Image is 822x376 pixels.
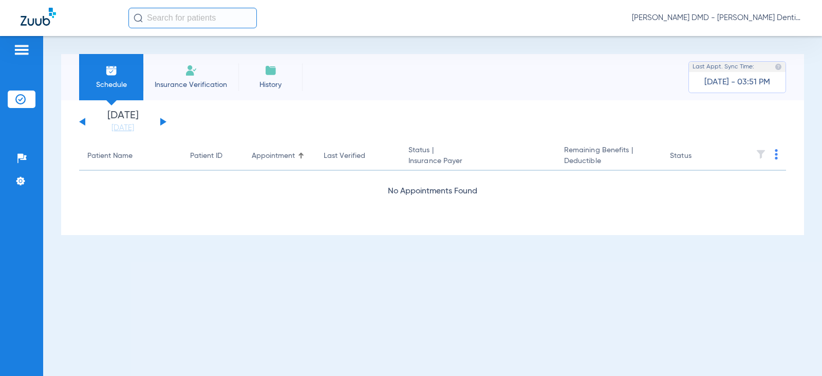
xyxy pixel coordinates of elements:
[134,13,143,23] img: Search Icon
[324,151,365,162] div: Last Verified
[87,80,136,90] span: Schedule
[151,80,231,90] span: Insurance Verification
[185,64,197,77] img: Manual Insurance Verification
[13,44,30,56] img: hamburger-icon
[704,77,770,87] span: [DATE] - 03:51 PM
[632,13,801,23] span: [PERSON_NAME] DMD - [PERSON_NAME] Dentistry PC
[92,123,154,133] a: [DATE]
[265,64,277,77] img: History
[556,142,662,171] th: Remaining Benefits |
[21,8,56,26] img: Zuub Logo
[190,151,235,162] div: Patient ID
[400,142,556,171] th: Status |
[252,151,295,162] div: Appointment
[564,156,653,167] span: Deductible
[128,8,257,28] input: Search for patients
[92,111,154,133] li: [DATE]
[775,63,782,70] img: last sync help info
[105,64,118,77] img: Schedule
[756,149,766,159] img: filter.svg
[87,151,133,162] div: Patient Name
[252,151,307,162] div: Appointment
[79,185,786,198] div: No Appointments Found
[693,62,754,72] span: Last Appt. Sync Time:
[408,156,548,167] span: Insurance Payer
[246,80,295,90] span: History
[775,149,778,159] img: group-dot-blue.svg
[324,151,392,162] div: Last Verified
[190,151,222,162] div: Patient ID
[662,142,731,171] th: Status
[87,151,174,162] div: Patient Name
